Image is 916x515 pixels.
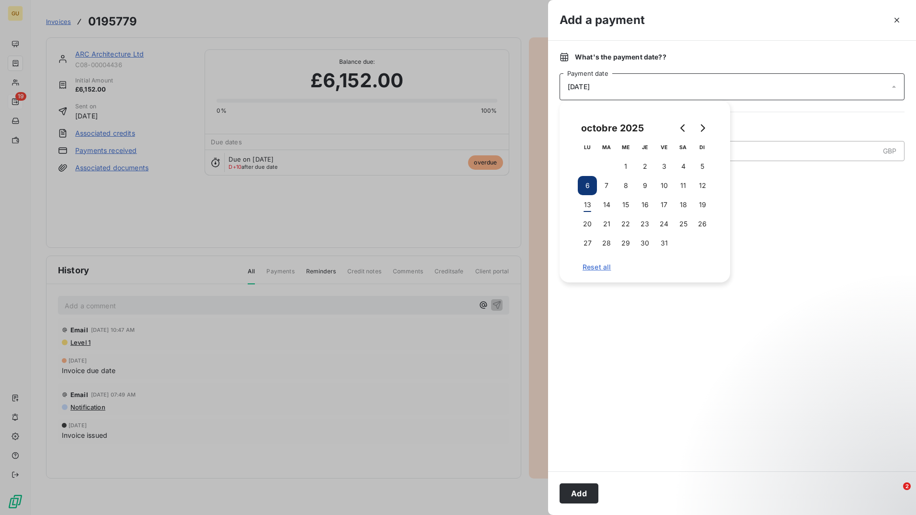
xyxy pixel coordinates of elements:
button: 15 [616,195,635,214]
iframe: Intercom live chat [883,482,906,505]
button: 16 [635,195,654,214]
button: 25 [674,214,693,234]
button: 5 [693,157,712,176]
button: 2 [635,157,654,176]
button: 10 [654,176,674,195]
th: lundi [578,138,597,157]
button: 27 [578,234,597,253]
button: 8 [616,176,635,195]
button: 19 [693,195,712,214]
button: 21 [597,214,616,234]
th: jeudi [635,138,654,157]
button: Go to previous month [674,118,693,138]
button: 11 [674,176,693,195]
button: Add [560,483,598,503]
button: 17 [654,195,674,214]
button: 12 [693,176,712,195]
button: 29 [616,234,635,253]
button: 13 [578,195,597,214]
iframe: Intercom notifications message [724,422,916,489]
button: Go to next month [693,118,712,138]
button: 6 [578,176,597,195]
span: 2 [903,482,911,490]
th: dimanche [693,138,712,157]
span: [DATE] [568,83,590,91]
button: 14 [597,195,616,214]
th: mercredi [616,138,635,157]
button: 23 [635,214,654,234]
th: vendredi [654,138,674,157]
button: 4 [674,157,693,176]
button: 30 [635,234,654,253]
span: New Balance Due: [560,169,905,178]
div: octobre 2025 [578,120,647,136]
button: 20 [578,214,597,234]
th: mardi [597,138,616,157]
h3: Add a payment [560,12,645,29]
button: 7 [597,176,616,195]
button: 9 [635,176,654,195]
button: 31 [654,234,674,253]
button: 28 [597,234,616,253]
span: What's the payment date? ? [575,52,666,62]
button: 1 [616,157,635,176]
button: 26 [693,214,712,234]
th: samedi [674,138,693,157]
button: 18 [674,195,693,214]
button: 24 [654,214,674,234]
button: 3 [654,157,674,176]
span: Reset all [583,263,707,271]
button: 22 [616,214,635,234]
